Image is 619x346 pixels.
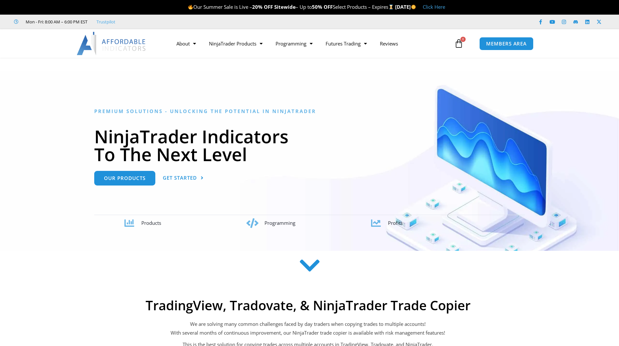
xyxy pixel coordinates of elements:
[269,36,319,51] a: Programming
[274,4,296,10] strong: Sitewide
[94,127,525,163] h1: NinjaTrader Indicators To The Next Level
[97,18,115,26] a: Trustpilot
[141,220,161,226] span: Products
[264,220,295,226] span: Programming
[202,36,269,51] a: NinjaTrader Products
[395,4,416,10] strong: [DATE]
[163,175,197,180] span: Get Started
[94,171,155,186] a: Our Products
[94,108,525,114] h6: Premium Solutions - Unlocking the Potential in NinjaTrader
[423,4,445,10] a: Click Here
[460,37,466,42] span: 0
[479,37,534,50] a: MEMBERS AREA
[486,41,527,46] span: MEMBERS AREA
[24,18,87,26] span: Mon - Fri: 8:00 AM – 6:00 PM EST
[170,36,453,51] nav: Menu
[170,36,202,51] a: About
[104,176,146,181] span: Our Products
[188,4,395,10] span: Our Summer Sale is Live – – Up to Select Products – Expires
[163,171,204,186] a: Get Started
[100,298,516,313] h2: TradingView, Tradovate, & NinjaTrader Trade Copier
[389,5,393,9] img: ⌛
[77,32,147,55] img: LogoAI | Affordable Indicators – NinjaTrader
[373,36,405,51] a: Reviews
[411,5,416,9] img: 🌞
[388,220,403,226] span: Profits
[100,320,516,338] p: We are solving many common challenges faced by day traders when copying trades to multiple accoun...
[252,4,273,10] strong: 20% OFF
[312,4,333,10] strong: 50% OFF
[445,34,473,53] a: 0
[319,36,373,51] a: Futures Trading
[188,5,193,9] img: 🔥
